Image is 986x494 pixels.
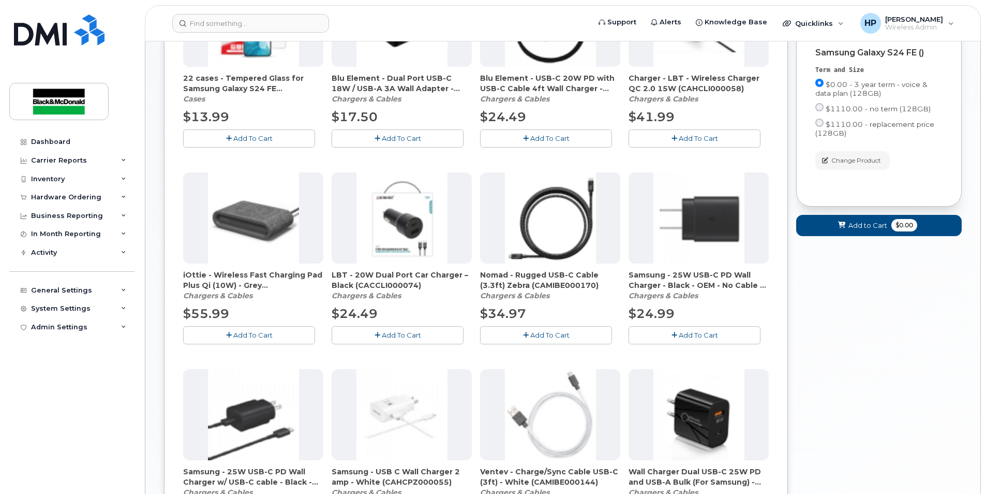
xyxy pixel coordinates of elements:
[480,109,526,124] span: $24.49
[815,79,824,87] input: $0.00 - 3 year term - voice & data plan (128GB)
[183,73,323,104] div: 22 cases - Tempered Glass for Samsung Galaxy S24 FE (CATGBE000126)
[183,467,323,487] span: Samsung - 25W USB-C PD Wall Charger w/ USB-C cable - Black - OEM (CAHCPZ000082)
[332,270,472,301] div: LBT - 20W Dual Port Car Charger – Black (CACCLI000074)
[172,14,329,33] input: Find something...
[629,73,769,104] div: Charger - LBT - Wireless Charger QC 2.0 15W (CAHCLI000058)
[183,326,315,344] button: Add To Cart
[629,467,769,487] span: Wall Charger Dual USB-C 25W PD and USB-A Bulk (For Samsung) - Black (CAHCBE000093)
[480,467,620,487] span: Ventev - Charge/Sync Cable USB-C (3ft) - White (CAMIBE000144)
[183,270,323,290] span: iOttie - Wireless Fast Charging Pad Plus Qi (10W) - Grey (CAHCLI000064)
[382,134,421,142] span: Add To Cart
[891,219,917,231] span: $0.00
[332,73,472,94] span: Blu Element - Dual Port USB-C 18W / USB-A 3A Wall Adapter - Black (Bulk) (CAHCPZ000077)
[183,270,323,301] div: iOttie - Wireless Fast Charging Pad Plus Qi (10W) - Grey (CAHCLI000064)
[208,172,299,264] img: accessory36554.JPG
[815,120,934,137] span: $1110.00 - replacement price (128GB)
[530,331,570,339] span: Add To Cart
[183,129,315,148] button: Add To Cart
[653,369,744,460] img: accessory36907.JPG
[815,151,890,169] button: Change Product
[815,103,824,111] input: $1110.00 - no term (128GB)
[679,331,718,339] span: Add To Cart
[356,172,447,264] img: accessory36215.JPG
[332,291,401,300] em: Chargers & Cables
[885,15,943,23] span: [PERSON_NAME]
[332,326,464,344] button: Add To Cart
[332,73,472,104] div: Blu Element - Dual Port USB-C 18W / USB-A 3A Wall Adapter - Black (Bulk) (CAHCPZ000077)
[607,17,636,27] span: Support
[332,129,464,148] button: Add To Cart
[233,134,273,142] span: Add To Cart
[332,467,472,487] span: Samsung - USB C Wall Charger 2 amp - White (CAHCPZ000055)
[815,66,943,75] div: Term and Size
[705,17,767,27] span: Knowledge Base
[629,73,769,94] span: Charger - LBT - Wireless Charger QC 2.0 15W (CAHCLI000058)
[480,73,620,94] span: Blu Element - USB-C 20W PD with USB-C Cable 4ft Wall Charger - Black (CAHCPZ000096)
[332,270,472,290] span: LBT - 20W Dual Port Car Charger – Black (CACCLI000074)
[356,369,447,460] img: accessory36354.JPG
[775,13,851,34] div: Quicklinks
[480,291,549,300] em: Chargers & Cables
[864,17,876,30] span: HP
[183,94,205,104] em: Cases
[480,306,526,321] span: $34.97
[208,369,299,460] img: accessory36709.JPG
[233,331,273,339] span: Add To Cart
[629,270,769,301] div: Samsung - 25W USB-C PD Wall Charger - Black - OEM - No Cable - (CAHCPZ000081)
[796,215,962,236] button: Add to Cart $0.00
[480,270,620,301] div: Nomad - Rugged USB-C Cable (3.3ft) Zebra (CAMIBE000170)
[629,270,769,290] span: Samsung - 25W USB-C PD Wall Charger - Black - OEM - No Cable - (CAHCPZ000081)
[660,17,681,27] span: Alerts
[629,129,760,148] button: Add To Cart
[591,12,644,33] a: Support
[653,172,744,264] img: accessory36708.JPG
[885,23,943,32] span: Wireless Admin
[689,12,774,33] a: Knowledge Base
[629,109,675,124] span: $41.99
[629,291,698,300] em: Chargers & Cables
[795,19,833,27] span: Quicklinks
[332,94,401,104] em: Chargers & Cables
[853,13,961,34] div: Harsh Patel
[848,221,887,230] span: Add to Cart
[480,94,549,104] em: Chargers & Cables
[183,291,252,300] em: Chargers & Cables
[382,331,421,339] span: Add To Cart
[480,270,620,290] span: Nomad - Rugged USB-C Cable (3.3ft) Zebra (CAMIBE000170)
[183,306,229,321] span: $55.99
[629,306,675,321] span: $24.99
[183,109,229,124] span: $13.99
[505,369,596,460] img: accessory36552.JPG
[505,172,596,264] img: accessory36548.JPG
[332,306,378,321] span: $24.49
[826,105,931,113] span: $1110.00 - no term (128GB)
[831,156,881,165] span: Change Product
[815,119,824,127] input: $1110.00 - replacement price (128GB)
[480,73,620,104] div: Blu Element - USB-C 20W PD with USB-C Cable 4ft Wall Charger - Black (CAHCPZ000096)
[815,48,943,57] div: Samsung Galaxy S24 FE ()
[629,326,760,344] button: Add To Cart
[815,80,928,97] span: $0.00 - 3 year term - voice & data plan (128GB)
[629,94,698,104] em: Chargers & Cables
[480,129,612,148] button: Add To Cart
[183,73,323,94] span: 22 cases - Tempered Glass for Samsung Galaxy S24 FE (CATGBE000126)
[530,134,570,142] span: Add To Cart
[332,109,378,124] span: $17.50
[644,12,689,33] a: Alerts
[480,326,612,344] button: Add To Cart
[679,134,718,142] span: Add To Cart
